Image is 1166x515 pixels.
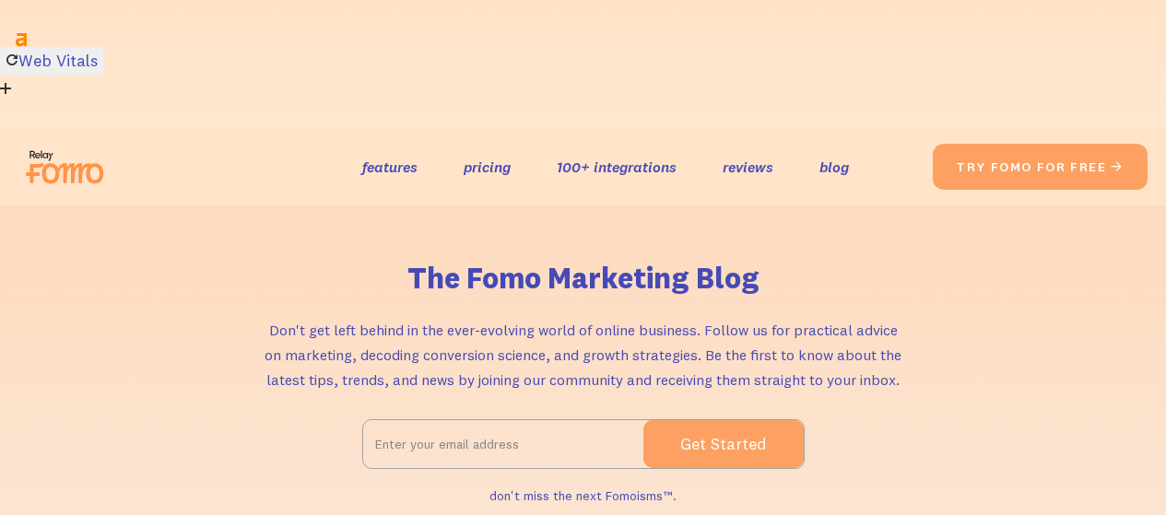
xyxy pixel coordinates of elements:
p: Don't get left behind in the ever-evolving world of online business. Follow us for practical advi... [261,318,906,392]
a: features [362,154,418,181]
a: 100+ integrations [557,154,677,181]
form: Email Form 2 [362,419,805,469]
a: pricing [464,154,511,181]
a: try fomo for free [933,144,1148,190]
input: Get Started [643,420,804,468]
a: blog [819,154,849,181]
input: Enter your email address [363,421,643,467]
span:  [1110,158,1125,175]
a: reviews [723,154,773,181]
h1: The Fomo Marketing Blog [407,261,760,296]
span: Web Vitals [18,50,98,71]
div: don't miss the next Fomoisms™. [489,483,677,509]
